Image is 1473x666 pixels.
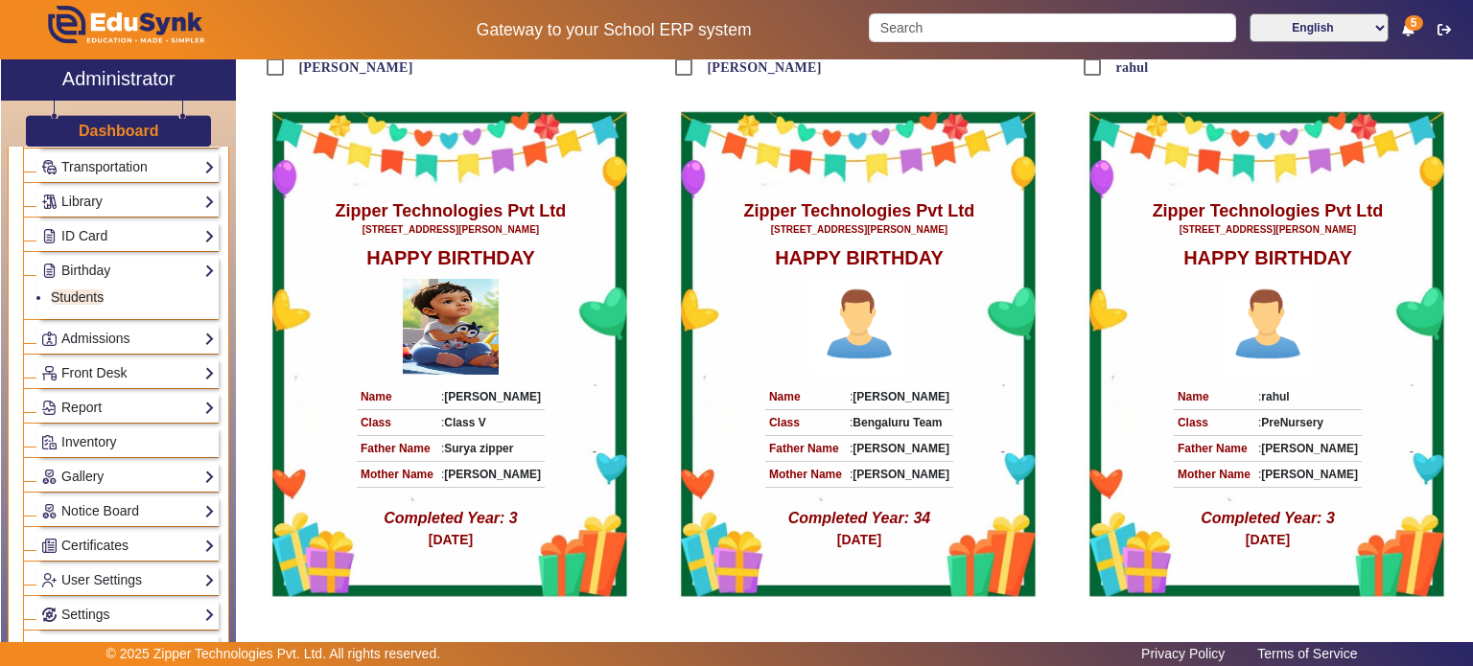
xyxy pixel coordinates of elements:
[366,246,535,269] h2: HAPPY BIRTHDAY
[336,201,567,222] h1: Zipper Technologies Pvt Ltd
[1,59,236,101] a: Administrator
[1254,384,1362,410] td: :
[1220,279,1316,375] img: Profile
[362,222,539,237] p: [STREET_ADDRESS][PERSON_NAME]
[1174,462,1254,488] td: Mother Name
[853,468,949,481] strong: [PERSON_NAME]
[294,59,412,76] label: [PERSON_NAME]
[1183,246,1352,269] h2: HAPPY BIRTHDAY
[403,279,499,375] img: Student Profile
[444,468,541,481] strong: [PERSON_NAME]
[444,390,541,403] strong: [PERSON_NAME]
[788,507,931,530] p: Completed Year: 34
[41,638,215,660] a: Promotion
[846,462,953,488] td: :
[437,462,545,488] td: :
[357,384,437,410] td: Name
[106,644,441,664] p: © 2025 Zipper Technologies Pvt. Ltd. All rights reserved.
[1132,641,1234,666] a: Privacy Policy
[379,20,849,40] h5: Gateway to your School ERP system
[51,289,104,305] a: Students
[869,13,1235,42] input: Search
[1174,436,1254,462] td: Father Name
[771,222,947,237] p: [STREET_ADDRESS][PERSON_NAME]
[357,462,437,488] td: Mother Name
[1261,468,1358,481] strong: [PERSON_NAME]
[78,121,160,141] a: Dashboard
[846,436,953,462] td: :
[846,410,953,436] td: :
[765,384,846,410] td: Name
[853,390,949,403] strong: [PERSON_NAME]
[1261,390,1289,403] strong: rahul
[429,530,473,550] p: [DATE]
[79,122,159,140] h3: Dashboard
[1254,410,1362,436] td: :
[437,436,545,462] td: :
[765,410,846,436] td: Class
[41,431,215,453] a: Inventory
[357,410,437,436] td: Class
[765,462,846,488] td: Mother Name
[703,59,821,76] label: [PERSON_NAME]
[1248,641,1367,666] a: Terms of Service
[811,279,907,375] img: Profile
[1111,59,1148,76] label: rahul
[1254,462,1362,488] td: :
[1153,201,1384,222] h1: Zipper Technologies Pvt Ltd
[765,436,846,462] td: Father Name
[357,436,437,462] td: Father Name
[61,434,117,449] span: Inventory
[846,384,953,410] td: :
[1261,416,1323,429] strong: PreNursery
[1261,442,1358,455] strong: [PERSON_NAME]
[1180,222,1356,237] p: [STREET_ADDRESS][PERSON_NAME]
[1246,530,1290,550] p: [DATE]
[853,442,949,455] strong: [PERSON_NAME]
[1174,410,1254,436] td: Class
[444,416,485,429] strong: Class V
[1174,384,1254,410] td: Name
[437,410,545,436] td: :
[1405,15,1423,31] span: 5
[744,201,975,222] h1: Zipper Technologies Pvt Ltd
[853,416,942,429] strong: Bengaluru Team
[1254,436,1362,462] td: :
[61,641,123,656] span: Promotion
[1201,507,1335,530] p: Completed Year: 3
[62,67,175,90] h2: Administrator
[775,246,944,269] h2: HAPPY BIRTHDAY
[437,384,545,410] td: :
[384,507,518,530] p: Completed Year: 3
[42,435,57,449] img: Inventory.png
[444,442,513,455] strong: Surya zipper
[837,530,881,550] p: [DATE]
